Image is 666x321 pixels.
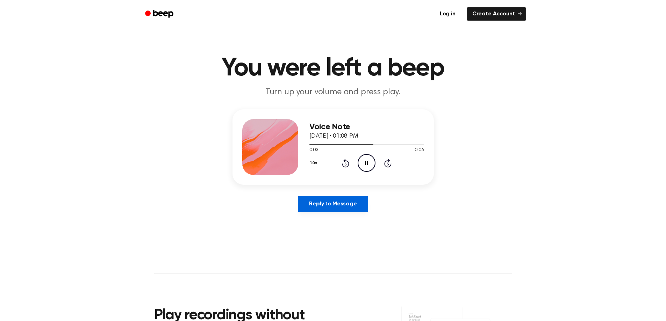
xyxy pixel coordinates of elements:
h1: You were left a beep [154,56,512,81]
h3: Voice Note [309,122,424,132]
a: Beep [140,7,180,21]
span: 0:03 [309,147,318,154]
p: Turn up your volume and press play. [199,87,467,98]
a: Log in [433,6,463,22]
a: Reply to Message [298,196,368,212]
span: 0:06 [415,147,424,154]
a: Create Account [467,7,526,21]
span: [DATE] · 01:08 PM [309,133,358,139]
button: 1.0x [309,157,320,169]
